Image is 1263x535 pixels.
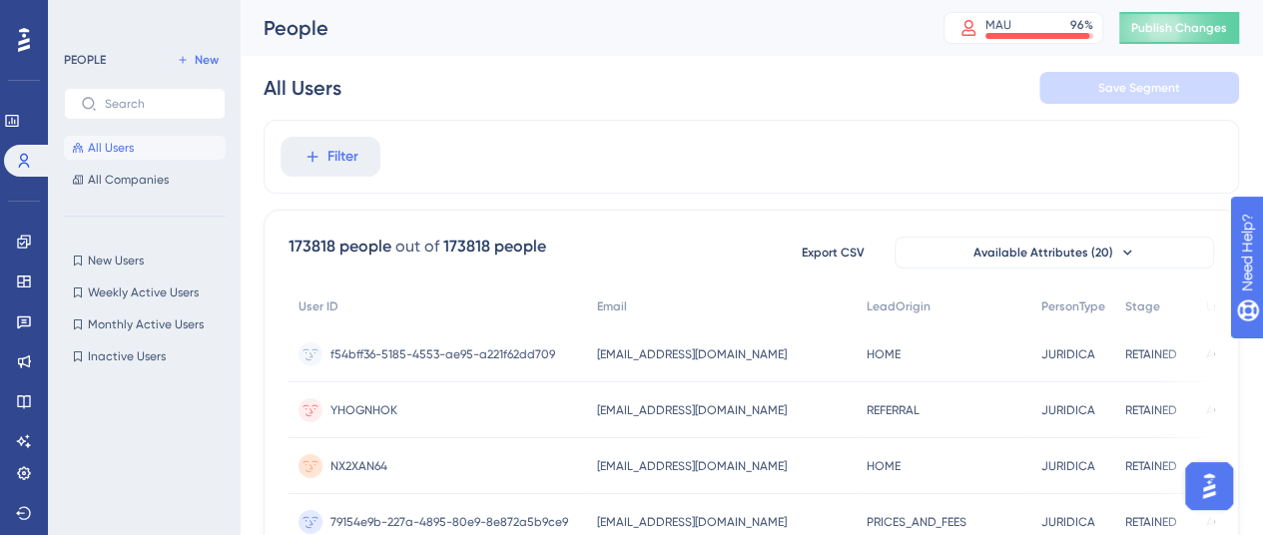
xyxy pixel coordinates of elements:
[170,48,226,72] button: New
[867,298,931,314] span: LeadOrigin
[395,235,439,259] div: out of
[597,514,787,530] span: [EMAIL_ADDRESS][DOMAIN_NAME]
[1039,72,1239,104] button: Save Segment
[88,316,204,332] span: Monthly Active Users
[281,137,380,177] button: Filter
[299,298,338,314] span: User ID
[330,514,568,530] span: 79154e9b-227a-4895-80e9-8e872a5b9ce9
[1041,298,1105,314] span: PersonType
[597,346,787,362] span: [EMAIL_ADDRESS][DOMAIN_NAME]
[330,402,397,418] span: YHOGNHOK
[1070,17,1093,33] div: 96 %
[327,145,358,169] span: Filter
[88,253,144,268] span: New Users
[802,245,865,261] span: Export CSV
[1125,402,1177,418] span: RETAINED
[1125,458,1177,474] span: RETAINED
[64,52,106,68] div: PEOPLE
[264,14,894,42] div: People
[64,168,226,192] button: All Companies
[867,458,901,474] span: HOME
[1041,402,1095,418] span: JURIDICA
[195,52,219,68] span: New
[1206,402,1245,418] span: ACTIVE
[1125,298,1160,314] span: Stage
[1179,456,1239,516] iframe: UserGuiding AI Assistant Launcher
[597,458,787,474] span: [EMAIL_ADDRESS][DOMAIN_NAME]
[64,344,226,368] button: Inactive Users
[597,402,787,418] span: [EMAIL_ADDRESS][DOMAIN_NAME]
[1206,514,1245,530] span: ACTIVE
[973,245,1113,261] span: Available Attributes (20)
[597,298,627,314] span: Email
[1098,80,1180,96] span: Save Segment
[867,514,966,530] span: PRICES_AND_FEES
[64,280,226,304] button: Weekly Active Users
[88,284,199,300] span: Weekly Active Users
[1119,12,1239,44] button: Publish Changes
[783,237,883,268] button: Export CSV
[867,402,920,418] span: REFERRAL
[64,249,226,272] button: New Users
[88,140,134,156] span: All Users
[289,235,391,259] div: 173818 people
[88,348,166,364] span: Inactive Users
[1131,20,1227,36] span: Publish Changes
[330,458,387,474] span: NX2XAN64
[1206,346,1245,362] span: ACTIVE
[105,97,209,111] input: Search
[867,346,901,362] span: HOME
[1125,346,1177,362] span: RETAINED
[1041,458,1095,474] span: JURIDICA
[47,5,125,29] span: Need Help?
[264,74,341,102] div: All Users
[64,136,226,160] button: All Users
[1041,346,1095,362] span: JURIDICA
[895,237,1214,268] button: Available Attributes (20)
[443,235,546,259] div: 173818 people
[330,346,555,362] span: f54bff36-5185-4553-ae95-a221f62dd709
[88,172,169,188] span: All Companies
[985,17,1011,33] div: MAU
[64,312,226,336] button: Monthly Active Users
[1041,514,1095,530] span: JURIDICA
[1125,514,1177,530] span: RETAINED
